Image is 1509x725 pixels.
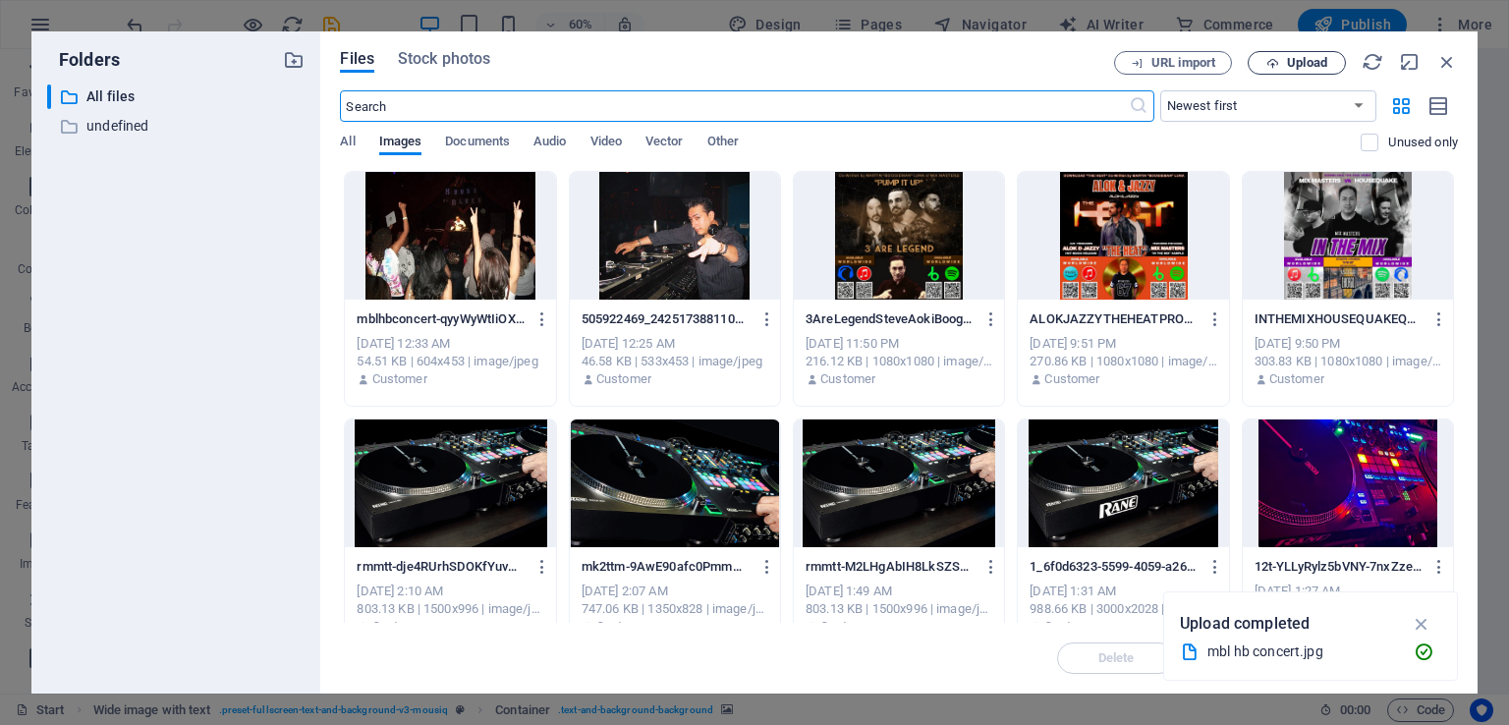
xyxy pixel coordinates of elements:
div: undefined [47,114,305,139]
button: Upload [1248,51,1346,75]
p: Customer [1044,370,1099,388]
div: [DATE] 11:50 PM [806,335,992,353]
div: [DATE] 2:10 AM [357,583,543,600]
input: Search [340,90,1128,122]
p: Customer [1269,370,1324,388]
span: Upload [1287,57,1327,69]
p: Customer [596,370,651,388]
div: 46.58 KB | 533x453 | image/jpeg [582,353,768,370]
span: Audio [533,130,566,157]
div: [DATE] 9:50 PM [1255,335,1441,353]
p: 3AreLegendSteveAokiBoogiemanPumpItUpPromoPoster-nBzaeZ3rdCs9GKbneSaxUg.jpg [806,310,975,328]
div: ​ [47,84,51,109]
span: Stock photos [398,47,490,71]
p: Customer [1044,618,1099,636]
p: ALOKJAZZYTHEHEATPROMO-ChEf4r7J24L6um-TPBHtWA.jpg [1030,310,1199,328]
span: Vector [645,130,684,157]
p: 12t-YLLyRylz5bVNY-7nxZzeBA.jpg [1255,558,1424,576]
p: Customer [372,370,427,388]
span: Video [590,130,622,157]
span: URL import [1151,57,1215,69]
p: Customer [820,618,875,636]
div: mbl hb concert.jpg [1207,641,1398,663]
p: rmmtt-dje4RUrhSDOKfYuvMynZzg.jpg [357,558,526,576]
span: Files [340,47,374,71]
p: Folders [47,47,120,73]
div: 54.51 KB | 604x453 | image/jpeg [357,353,543,370]
span: All [340,130,355,157]
p: mblhbconcert-qyyWyWtIiOXbC-USOOSjjg.jpg [357,310,526,328]
p: Customer [372,618,427,636]
p: rmmtt-M2LHgAbIH8LkSZSY2ESIcQ.jpg [806,558,975,576]
div: [DATE] 2:07 AM [582,583,768,600]
div: [DATE] 12:33 AM [357,335,543,353]
div: [DATE] 9:51 PM [1030,335,1216,353]
p: Customer [820,370,875,388]
div: [DATE] 1:31 AM [1030,583,1216,600]
button: URL import [1114,51,1232,75]
div: [DATE] 1:49 AM [806,583,992,600]
p: 505922469_24251738811090761_717664935602671457_n-8el5_XsEgpsVamMfZIomhQ.jpg [582,310,751,328]
div: 803.13 KB | 1500x996 | image/jpeg [357,600,543,618]
span: Other [707,130,739,157]
p: mk2ttm-9AwE90afc0PmmUtaMeCqlQ.jpg [582,558,751,576]
p: undefined [86,115,269,138]
span: Documents [445,130,510,157]
p: Displays only files that are not in use on the website. Files added during this session can still... [1388,134,1458,151]
div: 216.12 KB | 1080x1080 | image/jpeg [806,353,992,370]
div: 303.83 KB | 1080x1080 | image/jpeg [1255,353,1441,370]
i: Create new folder [283,49,305,71]
div: 270.86 KB | 1080x1080 | image/jpeg [1030,353,1216,370]
div: 988.66 KB | 3000x2028 | image/jpeg [1030,600,1216,618]
div: [DATE] 12:25 AM [582,335,768,353]
p: Upload completed [1180,611,1310,637]
p: INTHEMIXHOUSEQUAKEQRPOSTER1-Sy-VUBXoNDnwspAbno5K-w.jpg [1255,310,1424,328]
p: All files [86,85,269,108]
div: 747.06 KB | 1350x828 | image/jpeg [582,600,768,618]
div: [DATE] 1:27 AM [1255,583,1441,600]
div: 803.13 KB | 1500x996 | image/jpeg [806,600,992,618]
p: Customer [596,618,651,636]
p: 1_6f0d6323-5599-4059-a261-5b396eba335b-aqul292dhqThFjOEmVdoQg.jpg [1030,558,1199,576]
span: Images [379,130,422,157]
i: Reload [1362,51,1383,73]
